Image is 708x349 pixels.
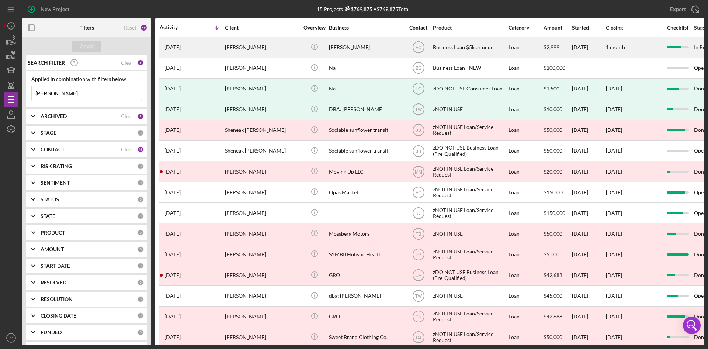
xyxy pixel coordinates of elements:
[72,41,101,52] button: Apply
[509,79,543,99] div: Loan
[41,180,70,186] b: SENTIMENT
[572,25,605,31] div: Started
[225,286,299,306] div: [PERSON_NAME]
[433,38,507,57] div: Business Loan $5k or under
[41,196,59,202] b: STATUS
[329,244,403,264] div: SYMBII Holistic Health
[164,231,181,237] time: 2022-05-26 17:34
[121,60,133,66] div: Clear
[544,266,571,285] div: $42,688
[606,230,622,237] time: [DATE]
[606,86,622,92] div: [DATE]
[572,307,605,326] div: [DATE]
[509,182,543,202] div: Loan
[572,141,605,161] div: [DATE]
[121,147,133,153] div: Clear
[164,210,181,216] time: 2022-08-22 15:22
[572,244,605,264] div: [DATE]
[329,162,403,181] div: Moving Up LLC
[41,329,62,335] b: FUNDED
[137,329,144,336] div: 0
[670,2,686,17] div: Export
[572,100,605,119] div: [DATE]
[137,146,144,153] div: 46
[225,244,299,264] div: [PERSON_NAME]
[509,203,543,223] div: Loan
[343,6,372,12] div: $769,875
[41,130,56,136] b: STAGE
[663,2,704,17] button: Export
[683,317,701,334] div: Open Intercom Messenger
[572,162,605,181] div: [DATE]
[606,334,622,340] time: [DATE]
[509,162,543,181] div: Loan
[544,100,571,119] div: $10,000
[606,168,622,175] time: [DATE]
[4,331,18,345] button: IV
[572,203,605,223] div: [DATE]
[509,38,543,57] div: Loan
[41,2,69,17] div: New Project
[509,307,543,326] div: Loan
[544,244,571,264] div: $5,000
[329,120,403,140] div: Sociable sunflower transit
[606,127,622,133] time: [DATE]
[41,113,67,119] b: ARCHIVED
[41,263,70,269] b: START DATE
[433,203,507,223] div: zNOT IN USE Loan/Service Request
[329,100,403,119] div: DBA: [PERSON_NAME]
[433,79,507,99] div: zDO NOT USE Consumer Loan
[137,196,144,203] div: 0
[433,286,507,306] div: zNOT IN USE
[433,120,507,140] div: zNOT IN USE Loan/Service Request
[225,141,299,161] div: Sheneak [PERSON_NAME]
[509,120,543,140] div: Loan
[225,100,299,119] div: [PERSON_NAME]
[415,252,421,257] text: TG
[164,65,181,71] time: 2024-09-09 17:15
[544,210,565,216] span: $150,000
[433,328,507,347] div: zNOT IN USE Loan/Service Request
[301,25,328,31] div: Overview
[572,328,605,347] div: [DATE]
[164,169,181,175] time: 2022-11-30 00:24
[544,120,571,140] div: $50,000
[137,179,144,186] div: 0
[164,334,181,340] time: 2021-11-02 03:10
[329,307,403,326] div: GRO
[433,162,507,181] div: zNOT IN USE Loan/Service Request
[121,113,133,119] div: Clear
[329,182,403,202] div: Opas Market
[225,328,299,347] div: [PERSON_NAME]
[124,25,136,31] div: Reset
[606,313,622,319] time: [DATE]
[137,296,144,302] div: 0
[433,141,507,161] div: zDO NOT USE Business Loan (Pre-Qualified)
[606,189,622,195] time: [DATE]
[433,224,507,243] div: zNOT IN USE
[544,25,571,31] div: Amount
[509,100,543,119] div: Loan
[225,38,299,57] div: [PERSON_NAME]
[544,189,565,195] span: $150,000
[329,286,403,306] div: dba: [PERSON_NAME]
[164,44,181,50] time: 2025-09-24 17:57
[572,224,605,243] div: [DATE]
[405,25,432,31] div: Contact
[572,182,605,202] div: [DATE]
[572,38,605,57] div: [DATE]
[329,224,403,243] div: Mossberg Motors
[225,58,299,78] div: [PERSON_NAME]
[433,266,507,285] div: zDO NOT USE Business Loan (Pre-Qualified)
[164,148,181,154] time: 2023-02-08 20:17
[544,79,571,99] div: $1,500
[137,229,144,236] div: 0
[41,296,73,302] b: RESOLUTION
[164,86,181,92] time: 2023-04-24 19:45
[329,25,403,31] div: Business
[509,224,543,243] div: Loan
[415,314,422,319] text: CR
[137,163,144,170] div: 0
[544,292,562,299] span: $45,000
[41,246,64,252] b: AMOUNT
